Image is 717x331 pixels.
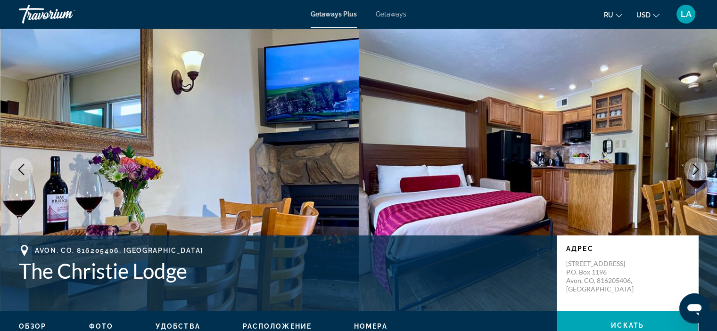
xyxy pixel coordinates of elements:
span: LA [681,9,692,19]
span: Удобства [156,323,200,330]
button: Change currency [636,8,659,22]
button: Номера [354,322,387,331]
iframe: Button to launch messaging window [679,293,709,323]
button: Обзор [19,322,47,331]
button: Удобства [156,322,200,331]
h1: The Christie Lodge [19,258,547,283]
a: Getaways Plus [311,10,357,18]
span: ru [604,11,613,19]
span: USD [636,11,651,19]
button: User Menu [674,4,698,24]
span: Обзор [19,323,47,330]
button: Расположение [243,322,312,331]
button: Next image [684,158,708,181]
span: Расположение [243,323,312,330]
span: Фото [89,323,113,330]
a: Travorium [19,2,113,26]
p: [STREET_ADDRESS] P.O. Box 1196 Avon, CO, 816205406, [GEOGRAPHIC_DATA] [566,259,642,293]
span: Номера [354,323,387,330]
button: Previous image [9,158,33,181]
a: Getaways [376,10,406,18]
span: искать [611,322,644,329]
button: Change language [604,8,622,22]
button: Фото [89,322,113,331]
span: Avon, CO, 816205406, [GEOGRAPHIC_DATA] [35,247,203,254]
p: Адрес [566,245,689,252]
